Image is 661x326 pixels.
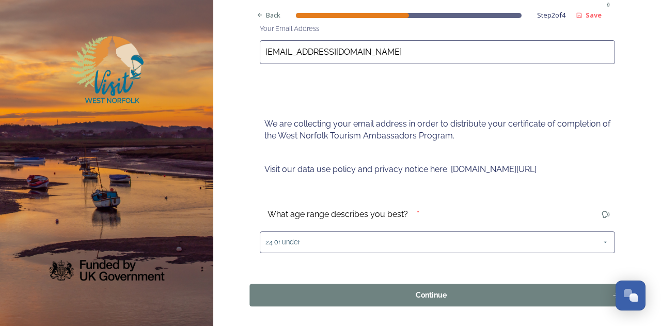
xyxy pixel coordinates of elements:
span: 24 or under [265,237,300,247]
div: Continue [255,289,607,300]
div: What age range describes you best? [260,203,416,227]
button: Open Chat [616,281,646,311]
strong: Save [586,10,602,20]
button: Continue [249,284,625,306]
span: Step 2 of 4 [537,10,565,20]
span: Your Email Address [260,25,319,33]
span: Back [266,10,280,20]
p: We are collecting your email address in order to distribute your certificate of completion of the... [264,118,610,142]
p: Visit our data use policy and privacy notice here: [DOMAIN_NAME][URL] [264,164,610,176]
input: email@domain.com [260,40,615,64]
